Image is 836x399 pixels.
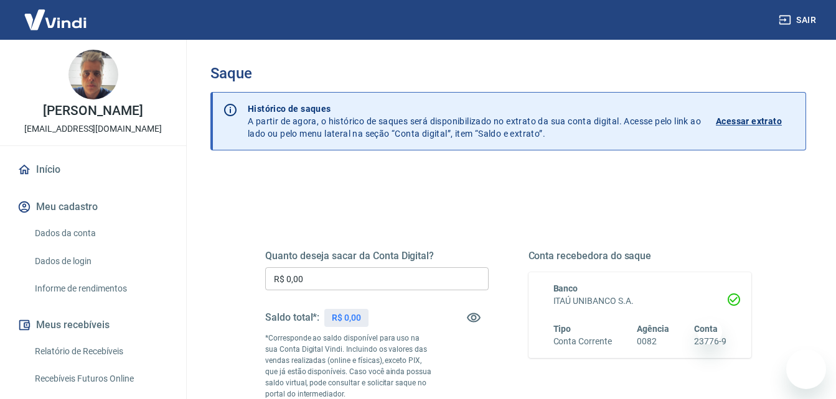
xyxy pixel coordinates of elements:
button: Sair [776,9,821,32]
a: Recebíveis Futuros Online [30,366,171,392]
span: Tipo [553,324,571,334]
a: Dados de login [30,249,171,274]
span: Agência [637,324,669,334]
p: Histórico de saques [248,103,701,115]
a: Acessar extrato [716,103,796,140]
a: Informe de rendimentos [30,276,171,301]
h5: Conta recebedora do saque [528,250,752,262]
p: R$ 0,00 [332,311,361,324]
button: Meus recebíveis [15,311,171,339]
p: A partir de agora, o histórico de saques será disponibilizado no extrato da sua conta digital. Ac... [248,103,701,140]
span: Banco [553,283,578,293]
h6: ITAÚ UNIBANCO S.A. [553,295,727,308]
a: Início [15,156,171,183]
button: Meu cadastro [15,193,171,221]
h5: Quanto deseja sacar da Conta Digital? [265,250,489,262]
h6: Conta Corrente [553,335,612,348]
a: Relatório de Recebíveis [30,339,171,364]
h6: 23776-9 [694,335,726,348]
span: Conta [694,324,718,334]
p: [PERSON_NAME] [43,104,143,117]
h5: Saldo total*: [265,311,319,324]
h6: 0082 [637,335,669,348]
iframe: Fechar mensagem [697,319,722,344]
p: Acessar extrato [716,115,782,127]
p: [EMAIL_ADDRESS][DOMAIN_NAME] [24,122,162,135]
a: Dados da conta [30,221,171,246]
img: 97d0c327-30f2-43f6-89e6-8b2bc49c4ee8.jpeg [68,50,118,99]
img: Vindi [15,1,96,39]
iframe: Botão para abrir a janela de mensagens [786,349,826,389]
h3: Saque [210,65,806,82]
